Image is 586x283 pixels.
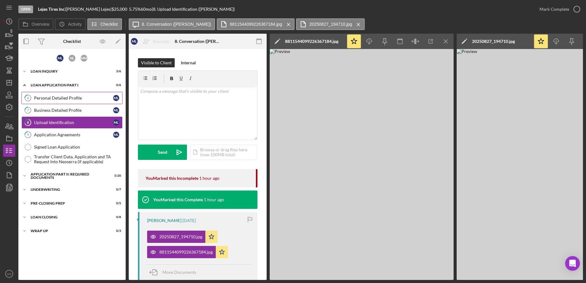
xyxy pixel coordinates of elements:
div: 0 / 6 [110,83,121,87]
button: 20250827_194710.jpg [296,18,364,30]
div: 0 / 7 [110,188,121,191]
label: Checklist [101,22,118,27]
div: 3 / 6 [110,70,121,73]
div: M L [57,55,63,62]
div: Loan Application Part I [31,83,106,87]
div: M L [113,119,119,126]
div: You Marked this Incomplete [146,176,198,181]
div: M L [131,38,138,45]
button: Mark Complete [533,3,583,15]
div: Pre-Closing Prep [31,202,106,205]
div: 8811544099226367184.jpg [159,250,213,255]
div: Upload Identification [34,120,113,125]
div: [PERSON_NAME] [147,218,181,223]
div: 20250827_194710.jpg [159,234,202,239]
div: Mark Complete [539,3,569,15]
button: 8811544099226367184.jpg [147,246,228,258]
div: Underwriting [31,188,106,191]
div: 0 / 8 [110,215,121,219]
div: 0 / 3 [110,229,121,233]
tspan: 9 [27,133,29,137]
div: 8811544099226367184.jpg [285,39,338,44]
button: Activity [55,18,86,30]
div: Internal [181,58,196,67]
div: Wrap Up [31,229,106,233]
div: 8. Conversation ([PERSON_NAME]) [175,39,221,44]
label: 8. Conversation ([PERSON_NAME]) [142,22,211,27]
div: | 8. Upload Identification ([PERSON_NAME]) [152,7,235,12]
div: You Marked this Complete [153,197,203,202]
label: 20250827_194710.jpg [309,22,352,27]
div: | [38,7,66,12]
div: Personal Detailed Profile [34,96,113,100]
div: M L [113,132,119,138]
div: Visible to Client [141,58,172,67]
div: Transfer Client Data, Application and TA Request Into Neoserra (if applicable) [34,154,122,164]
span: Move Documents [162,270,196,275]
label: Overview [32,22,49,27]
button: MLReassign [128,35,176,47]
button: 8. Conversation ([PERSON_NAME]) [129,18,215,30]
tspan: 8 [27,120,29,124]
img: Preview [270,49,454,280]
tspan: 6 [27,96,29,100]
div: M L [113,107,119,113]
button: Checklist [87,18,122,30]
b: Lejes Tires Inc [38,6,65,12]
div: Application Part II: Required Documents [31,172,106,179]
a: 8Upload IdentificationML [21,116,123,129]
button: GS [3,268,15,280]
div: Open [18,6,33,13]
a: 9Application AgreementsML [21,129,123,141]
div: M L [113,95,119,101]
div: Loan Closing [31,215,106,219]
button: 20250827_194710.jpg [147,231,218,243]
div: Open Intercom Messenger [565,256,580,271]
time: 2025-09-09 20:03 [199,176,219,181]
label: 8811544099226367184.jpg [230,22,282,27]
tspan: 7 [27,108,29,112]
div: N L [69,55,75,62]
div: 60 mo [141,7,152,12]
button: Visible to Client [138,58,175,67]
a: 7Business Detailed ProfileML [21,104,123,116]
div: Signed Loan Application [34,145,122,149]
a: 6Personal Detailed ProfileML [21,92,123,104]
time: 2025-09-09 19:59 [204,197,224,202]
label: Activity [68,22,82,27]
button: Overview [18,18,53,30]
div: Send [158,145,167,160]
time: 2025-08-28 02:48 [182,218,196,223]
button: Internal [178,58,199,67]
text: GS [7,272,11,276]
a: Transfer Client Data, Application and TA Request Into Neoserra (if applicable) [21,153,123,165]
a: Signed Loan Application [21,141,123,153]
button: Move Documents [147,265,202,280]
div: 5.75 % [129,7,141,12]
button: 8811544099226367184.jpg [217,18,295,30]
div: [PERSON_NAME] Lejes | [66,7,112,12]
div: Business Detailed Profile [34,108,113,113]
div: Application Agreements [34,132,113,137]
span: $25,000 [112,6,127,12]
div: Loan Inquiry [31,70,106,73]
button: Send [138,145,187,160]
div: 0 / 5 [110,202,121,205]
div: 20250827_194710.jpg [472,39,515,44]
div: Checklist [63,39,81,44]
div: Reassign [153,35,169,47]
div: 5 / 20 [110,174,121,178]
div: M M [81,55,87,62]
